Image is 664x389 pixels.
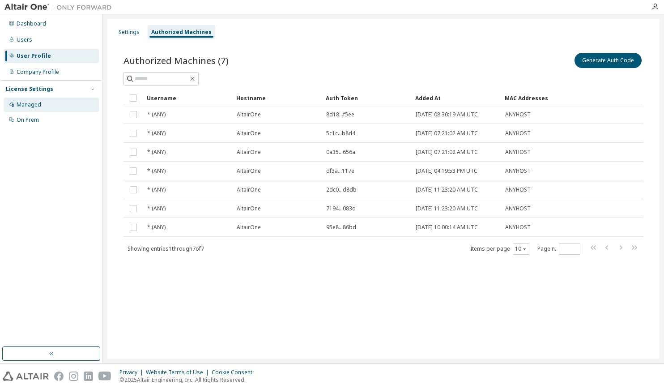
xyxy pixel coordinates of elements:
div: MAC Addresses [505,91,549,105]
span: AltairOne [237,149,261,156]
span: 8d18...f5ee [326,111,354,118]
button: Generate Auth Code [575,53,642,68]
span: Authorized Machines (7) [123,54,229,67]
p: © 2025 Altair Engineering, Inc. All Rights Reserved. [119,376,258,384]
span: ANYHOST [505,205,531,212]
span: 95e8...86bd [326,224,356,231]
span: [DATE] 11:23:20 AM UTC [416,205,478,212]
img: Altair One [4,3,116,12]
span: * (ANY) [147,167,166,175]
span: * (ANY) [147,224,166,231]
span: ANYHOST [505,149,531,156]
span: * (ANY) [147,130,166,137]
span: df3a...117e [326,167,354,175]
span: ANYHOST [505,167,531,175]
div: Managed [17,101,41,108]
span: Page n. [537,243,580,255]
span: * (ANY) [147,149,166,156]
div: Company Profile [17,68,59,76]
div: Username [147,91,229,105]
img: altair_logo.svg [3,372,49,381]
div: Website Terms of Use [146,369,212,376]
img: linkedin.svg [84,372,93,381]
span: AltairOne [237,224,261,231]
span: * (ANY) [147,111,166,118]
div: Settings [119,29,140,36]
span: Showing entries 1 through 7 of 7 [128,245,204,252]
span: ANYHOST [505,130,531,137]
span: 0a35...656a [326,149,355,156]
span: 2dc0...d8db [326,186,357,193]
span: AltairOne [237,167,261,175]
span: [DATE] 07:21:02 AM UTC [416,130,478,137]
div: License Settings [6,85,53,93]
span: [DATE] 07:21:02 AM UTC [416,149,478,156]
span: AltairOne [237,205,261,212]
span: ANYHOST [505,111,531,118]
div: On Prem [17,116,39,124]
div: Cookie Consent [212,369,258,376]
span: ANYHOST [505,186,531,193]
span: [DATE] 08:30:19 AM UTC [416,111,478,118]
div: Hostname [236,91,319,105]
div: Privacy [119,369,146,376]
div: Dashboard [17,20,46,27]
span: 7194...083d [326,205,356,212]
span: 5c1c...b8d4 [326,130,355,137]
img: instagram.svg [69,372,78,381]
div: Auth Token [326,91,408,105]
div: Authorized Machines [151,29,212,36]
span: AltairOne [237,186,261,193]
div: Added At [415,91,498,105]
span: [DATE] 10:00:14 AM UTC [416,224,478,231]
button: 10 [515,245,527,252]
img: facebook.svg [54,372,64,381]
span: AltairOne [237,130,261,137]
img: youtube.svg [98,372,111,381]
span: Items per page [470,243,529,255]
div: Users [17,36,32,43]
span: ANYHOST [505,224,531,231]
span: * (ANY) [147,186,166,193]
span: [DATE] 04:19:53 PM UTC [416,167,477,175]
div: User Profile [17,52,51,60]
span: * (ANY) [147,205,166,212]
span: AltairOne [237,111,261,118]
span: [DATE] 11:23:20 AM UTC [416,186,478,193]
